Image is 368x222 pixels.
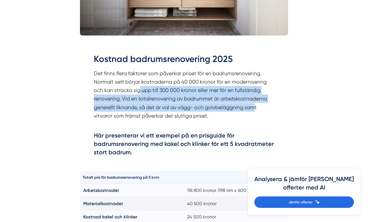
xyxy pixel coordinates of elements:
[80,171,184,183] th: Totalt pris för badrumsrenovering på 5 kvm
[83,214,137,220] strong: Kostnad kakel och klinker
[94,53,274,69] h2: Kostnad badrumsrenovering 2025
[94,69,274,128] p: Det finns flera faktorer som påverkar priset för en badrumsrenovering. Normalt sett börjar kostna...
[83,188,119,193] strong: Arbetskostnader
[184,184,288,197] td: 118 800 kronor (198 tim x 600 kr)
[288,199,313,205] span: Jämför offerter
[254,196,354,208] a: Jämför offerter
[184,197,288,210] td: 40 500 kronor
[254,175,354,196] h4: Analysera & jämför [PERSON_NAME] offerter med AI
[94,131,274,159] h4: Här presenterar vi ett exempel på en prisguide för badrumsrenovering med kakel och klinker för et...
[83,201,123,206] strong: Materialkostnader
